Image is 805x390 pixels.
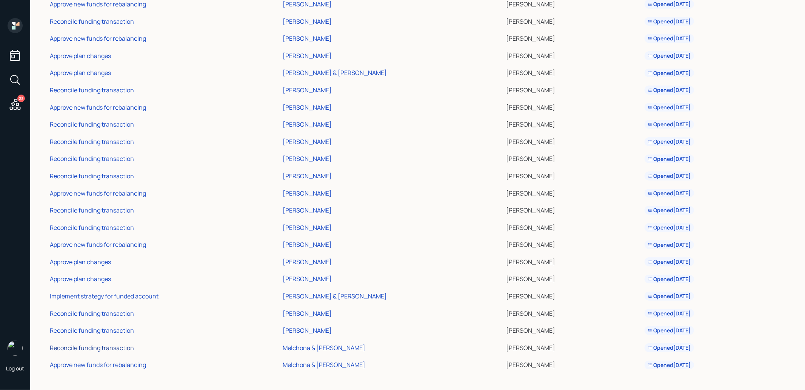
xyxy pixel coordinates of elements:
div: Reconcile funding transaction [50,344,134,352]
td: [PERSON_NAME] [505,355,643,373]
td: [PERSON_NAME] [505,338,643,355]
div: Approve new funds for rebalancing [50,361,146,369]
div: Implement strategy for funded account [50,292,159,300]
div: Opened [DATE] [648,138,691,145]
div: [PERSON_NAME] [283,17,332,26]
td: [PERSON_NAME] [505,29,643,46]
div: [PERSON_NAME] [283,172,332,180]
div: Opened [DATE] [648,327,691,334]
div: 23 [17,95,25,102]
div: Reconcile funding transaction [50,138,134,146]
div: Approve new funds for rebalancing [50,34,146,43]
td: [PERSON_NAME] [505,132,643,149]
div: Opened [DATE] [648,344,691,352]
div: Opened [DATE] [648,52,691,60]
div: Log out [6,365,24,372]
div: Approve plan changes [50,258,111,266]
div: Opened [DATE] [648,121,691,128]
td: [PERSON_NAME] [505,184,643,201]
div: Melchona & [PERSON_NAME] [283,361,365,369]
div: [PERSON_NAME] & [PERSON_NAME] [283,292,387,300]
td: [PERSON_NAME] [505,63,643,81]
td: [PERSON_NAME] [505,304,643,321]
div: Opened [DATE] [648,172,691,180]
div: [PERSON_NAME] & [PERSON_NAME] [283,69,387,77]
div: [PERSON_NAME] [283,275,332,283]
div: Reconcile funding transaction [50,223,134,232]
div: [PERSON_NAME] [283,309,332,318]
div: [PERSON_NAME] [283,52,332,60]
td: [PERSON_NAME] [505,218,643,235]
div: Reconcile funding transaction [50,206,134,214]
div: [PERSON_NAME] [283,154,332,163]
td: [PERSON_NAME] [505,252,643,269]
td: [PERSON_NAME] [505,166,643,184]
div: [PERSON_NAME] [283,86,332,94]
div: [PERSON_NAME] [283,189,332,197]
div: Reconcile funding transaction [50,86,134,94]
div: Opened [DATE] [648,275,691,283]
div: Opened [DATE] [648,0,691,8]
div: Reconcile funding transaction [50,120,134,128]
td: [PERSON_NAME] [505,321,643,338]
div: Approve new funds for rebalancing [50,189,146,197]
div: Opened [DATE] [648,190,691,197]
div: Approve plan changes [50,275,111,283]
div: [PERSON_NAME] [283,34,332,43]
div: Melchona & [PERSON_NAME] [283,344,365,352]
div: Approve new funds for rebalancing [50,240,146,249]
div: Opened [DATE] [648,361,691,369]
div: Opened [DATE] [648,206,691,214]
div: Opened [DATE] [648,18,691,25]
div: Opened [DATE] [648,241,691,249]
div: Reconcile funding transaction [50,154,134,163]
div: Opened [DATE] [648,292,691,300]
div: [PERSON_NAME] [283,258,332,266]
div: Opened [DATE] [648,155,691,163]
div: Approve plan changes [50,52,111,60]
div: Opened [DATE] [648,35,691,42]
div: Opened [DATE] [648,86,691,94]
div: Reconcile funding transaction [50,17,134,26]
td: [PERSON_NAME] [505,200,643,218]
td: [PERSON_NAME] [505,12,643,29]
div: [PERSON_NAME] [283,138,332,146]
div: Opened [DATE] [648,69,691,77]
td: [PERSON_NAME] [505,80,643,98]
div: [PERSON_NAME] [283,103,332,112]
td: [PERSON_NAME] [505,269,643,287]
td: [PERSON_NAME] [505,115,643,132]
td: [PERSON_NAME] [505,149,643,167]
div: [PERSON_NAME] [283,326,332,335]
td: [PERSON_NAME] [505,46,643,63]
div: Approve plan changes [50,69,111,77]
div: Reconcile funding transaction [50,309,134,318]
td: [PERSON_NAME] [505,286,643,304]
div: Opened [DATE] [648,310,691,317]
div: [PERSON_NAME] [283,120,332,128]
div: Approve new funds for rebalancing [50,103,146,112]
td: [PERSON_NAME] [505,98,643,115]
div: Reconcile funding transaction [50,172,134,180]
div: [PERSON_NAME] [283,223,332,232]
div: Opened [DATE] [648,224,691,231]
div: Opened [DATE] [648,104,691,111]
div: Opened [DATE] [648,258,691,266]
div: Reconcile funding transaction [50,326,134,335]
div: [PERSON_NAME] [283,206,332,214]
img: treva-nostdahl-headshot.png [8,341,23,356]
div: [PERSON_NAME] [283,240,332,249]
td: [PERSON_NAME] [505,235,643,252]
